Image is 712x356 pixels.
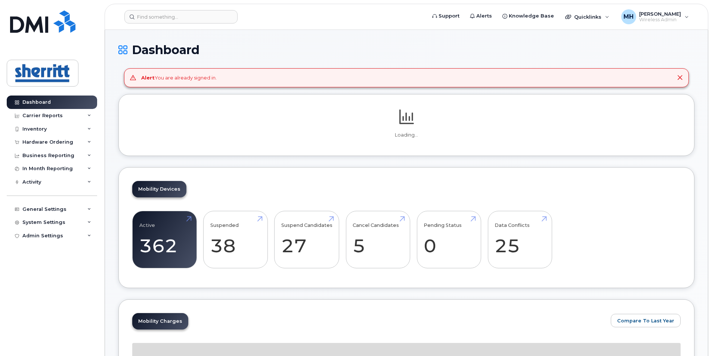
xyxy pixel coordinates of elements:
[139,215,190,264] a: Active 362
[132,313,188,330] a: Mobility Charges
[353,215,403,264] a: Cancel Candidates 5
[132,132,681,138] p: Loading...
[132,181,186,197] a: Mobility Devices
[281,215,332,264] a: Suspend Candidates 27
[118,43,694,56] h1: Dashboard
[141,74,217,81] div: You are already signed in.
[424,215,474,264] a: Pending Status 0
[495,215,545,264] a: Data Conflicts 25
[141,75,155,81] strong: Alert
[617,317,674,324] span: Compare To Last Year
[210,215,261,264] a: Suspended 38
[611,314,681,327] button: Compare To Last Year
